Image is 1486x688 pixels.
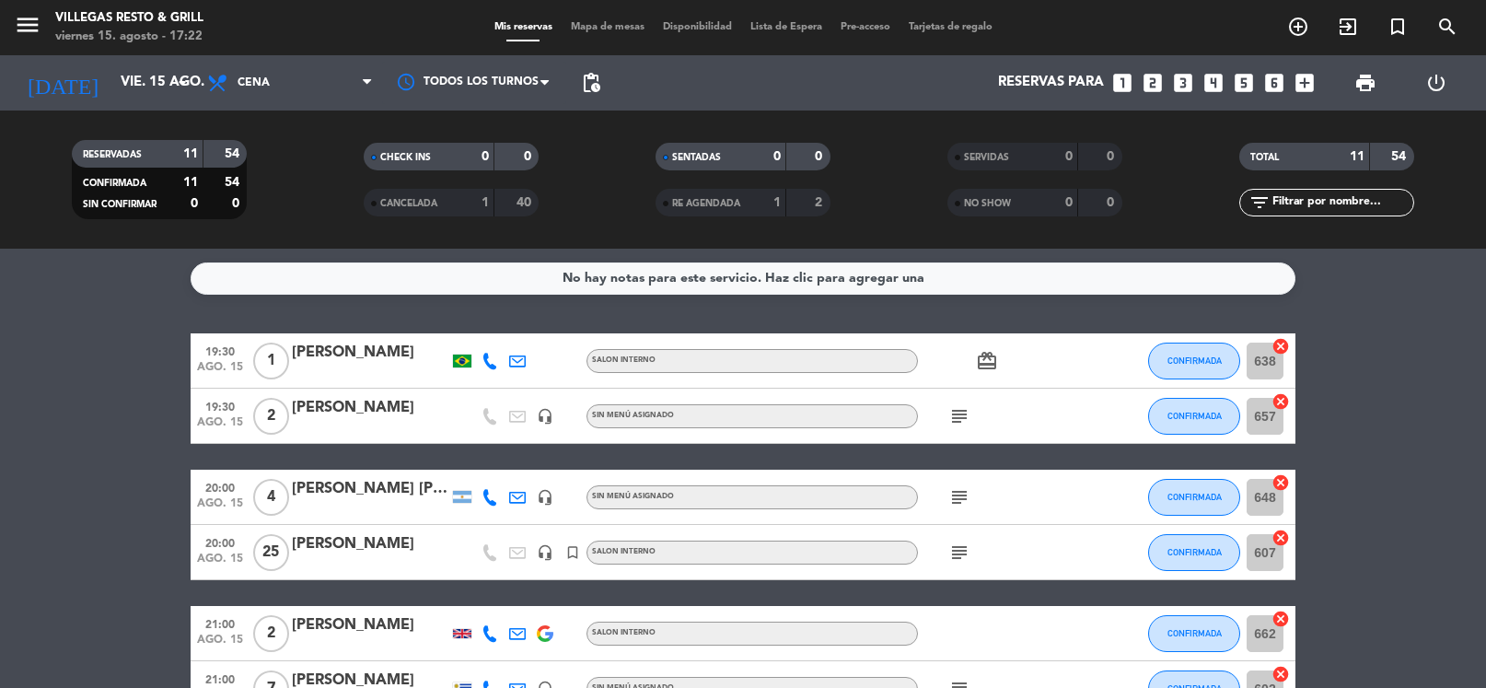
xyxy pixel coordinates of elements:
i: cancel [1271,337,1290,356]
i: looks_one [1110,71,1134,95]
i: looks_4 [1202,71,1225,95]
span: 25 [253,534,289,571]
strong: 0 [1107,196,1118,209]
span: ago. 15 [197,497,243,519]
span: pending_actions [580,72,602,94]
i: exit_to_app [1337,16,1359,38]
span: RE AGENDADA [672,199,740,208]
span: CONFIRMADA [1167,628,1222,638]
strong: 11 [1350,150,1364,163]
span: 20:00 [197,531,243,553]
strong: 0 [1107,150,1118,163]
i: subject [948,486,970,508]
i: menu [14,11,41,39]
i: headset_mic [537,544,553,561]
i: headset_mic [537,408,553,425]
div: [PERSON_NAME] [292,341,448,365]
strong: 1 [482,196,489,209]
strong: 0 [232,197,243,210]
span: 20:00 [197,476,243,497]
strong: 0 [815,150,826,163]
span: CONFIRMADA [1167,356,1222,366]
div: [PERSON_NAME] [292,613,448,637]
i: cancel [1271,610,1290,628]
div: Villegas Resto & Grill [55,9,203,28]
i: filter_list [1248,192,1271,214]
span: CONFIRMADA [83,179,146,188]
strong: 2 [815,196,826,209]
i: cancel [1271,473,1290,492]
div: viernes 15. agosto - 17:22 [55,28,203,46]
strong: 40 [517,196,535,209]
button: CONFIRMADA [1148,479,1240,516]
i: cancel [1271,665,1290,683]
i: turned_in_not [1387,16,1409,38]
span: Lista de Espera [741,22,831,32]
span: Sin menú asignado [592,493,674,500]
i: add_box [1293,71,1317,95]
strong: 0 [773,150,781,163]
span: SIN CONFIRMAR [83,200,157,209]
span: CONFIRMADA [1167,547,1222,557]
span: ago. 15 [197,416,243,437]
span: SENTADAS [672,153,721,162]
span: NO SHOW [964,199,1011,208]
i: power_settings_new [1425,72,1447,94]
span: SALON INTERNO [592,629,656,636]
span: TOTAL [1250,153,1279,162]
span: 1 [253,343,289,379]
div: LOG OUT [1401,55,1473,111]
div: [PERSON_NAME] [292,396,448,420]
strong: 54 [225,147,243,160]
button: menu [14,11,41,45]
i: looks_6 [1262,71,1286,95]
span: Pre-acceso [831,22,900,32]
span: SALON INTERNO [592,356,656,364]
div: [PERSON_NAME] [PERSON_NAME] [292,477,448,501]
span: ago. 15 [197,361,243,382]
i: subject [948,542,970,564]
span: 2 [253,398,289,435]
strong: 54 [1391,150,1410,163]
span: Reservas para [998,75,1104,91]
button: CONFIRMADA [1148,534,1240,571]
strong: 0 [524,150,535,163]
span: 4 [253,479,289,516]
i: search [1436,16,1458,38]
strong: 0 [1065,150,1073,163]
i: [DATE] [14,63,111,103]
span: Disponibilidad [654,22,741,32]
strong: 11 [183,147,198,160]
i: card_giftcard [976,350,998,372]
span: SERVIDAS [964,153,1009,162]
span: Mapa de mesas [562,22,654,32]
span: 19:30 [197,340,243,361]
i: looks_5 [1232,71,1256,95]
span: 21:00 [197,612,243,634]
i: cancel [1271,529,1290,547]
div: [PERSON_NAME] [292,532,448,556]
i: turned_in_not [564,544,581,561]
span: CONFIRMADA [1167,411,1222,421]
i: looks_two [1141,71,1165,95]
button: CONFIRMADA [1148,343,1240,379]
strong: 0 [191,197,198,210]
strong: 54 [225,176,243,189]
img: google-logo.png [537,625,553,642]
div: No hay notas para este servicio. Haz clic para agregar una [563,268,924,289]
strong: 11 [183,176,198,189]
span: CHECK INS [380,153,431,162]
strong: 1 [773,196,781,209]
input: Filtrar por nombre... [1271,192,1413,213]
i: cancel [1271,392,1290,411]
span: Cena [238,76,270,89]
span: print [1354,72,1376,94]
i: subject [948,405,970,427]
span: ago. 15 [197,634,243,655]
span: 2 [253,615,289,652]
span: ago. 15 [197,553,243,574]
span: Sin menú asignado [592,412,674,419]
i: arrow_drop_down [171,72,193,94]
span: Tarjetas de regalo [900,22,1002,32]
strong: 0 [482,150,489,163]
